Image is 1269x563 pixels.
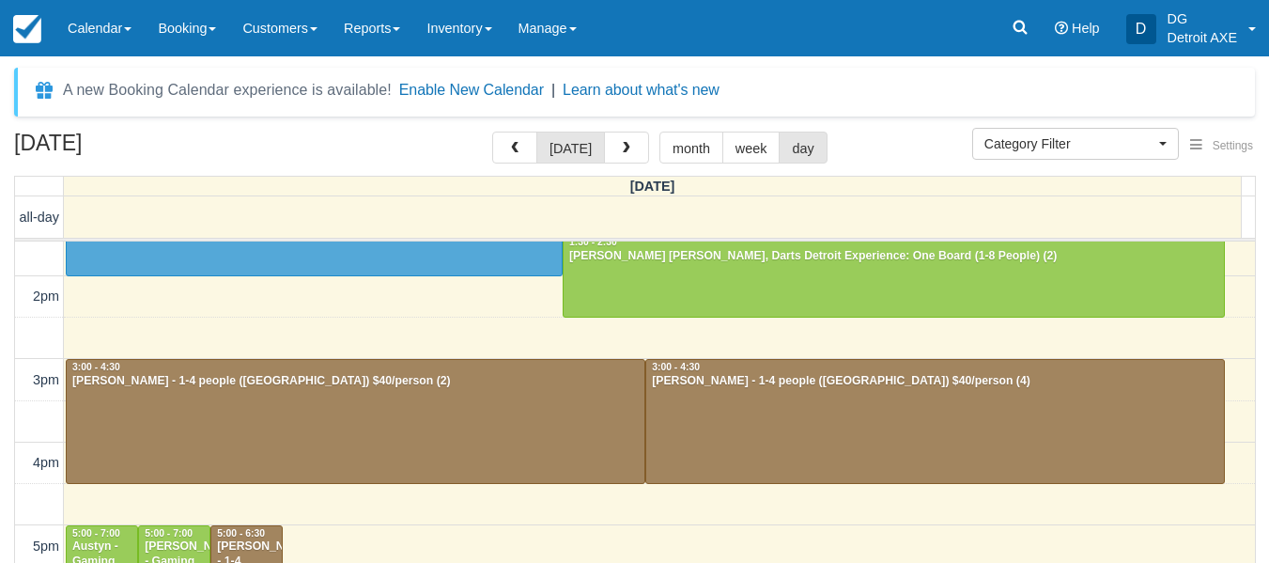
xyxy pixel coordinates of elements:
[1126,14,1156,44] div: D
[1168,9,1237,28] p: DG
[71,374,640,389] div: [PERSON_NAME] - 1-4 people ([GEOGRAPHIC_DATA]) $40/person (2)
[20,210,59,225] span: all-day
[568,249,1219,264] div: [PERSON_NAME] [PERSON_NAME], Darts Detroit Experience: One Board (1-8 People) (2)
[399,81,544,100] button: Enable New Calendar
[33,455,59,470] span: 4pm
[779,132,827,164] button: day
[33,289,59,304] span: 2pm
[536,132,605,164] button: [DATE]
[1055,22,1068,35] i: Help
[551,82,555,98] span: |
[722,132,781,164] button: week
[33,539,59,554] span: 5pm
[1213,139,1253,152] span: Settings
[563,82,720,98] a: Learn about what's new
[984,134,1154,153] span: Category Filter
[569,237,617,247] span: 1:30 - 2:30
[33,372,59,387] span: 3pm
[645,359,1225,484] a: 3:00 - 4:30[PERSON_NAME] - 1-4 people ([GEOGRAPHIC_DATA]) $40/person (4)
[66,359,645,484] a: 3:00 - 4:30[PERSON_NAME] - 1-4 people ([GEOGRAPHIC_DATA]) $40/person (2)
[63,79,392,102] div: A new Booking Calendar experience is available!
[14,132,252,166] h2: [DATE]
[563,234,1225,317] a: 1:30 - 2:30[PERSON_NAME] [PERSON_NAME], Darts Detroit Experience: One Board (1-8 People) (2)
[72,362,120,372] span: 3:00 - 4:30
[652,362,700,372] span: 3:00 - 4:30
[651,374,1219,389] div: [PERSON_NAME] - 1-4 people ([GEOGRAPHIC_DATA]) $40/person (4)
[217,528,265,539] span: 5:00 - 6:30
[630,179,675,194] span: [DATE]
[1072,21,1100,36] span: Help
[972,128,1179,160] button: Category Filter
[1179,133,1264,160] button: Settings
[659,132,723,164] button: month
[72,528,120,539] span: 5:00 - 7:00
[145,528,193,539] span: 5:00 - 7:00
[13,15,41,43] img: checkfront-main-nav-mini-logo.png
[1168,28,1237,47] p: Detroit AXE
